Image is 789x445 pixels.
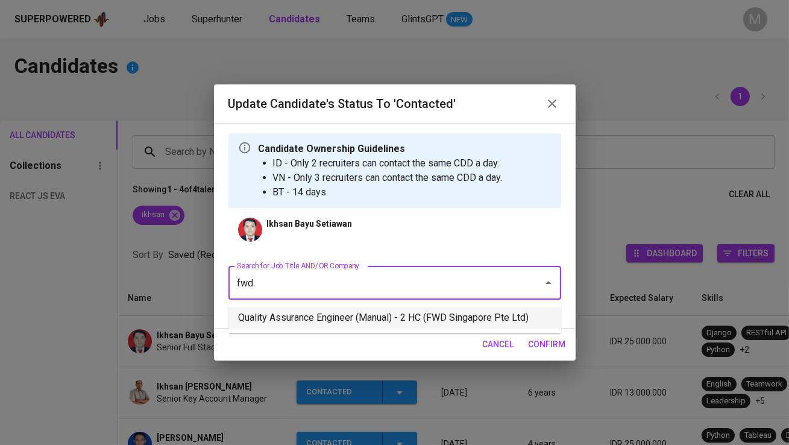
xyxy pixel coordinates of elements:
li: ID - Only 2 recruiters can contact the same CDD a day. [273,156,503,171]
p: Ikhsan Bayu Setiawan [267,218,353,230]
h6: Update Candidate's Status to 'Contacted' [228,94,456,113]
li: BT - 14 days. [273,185,503,200]
p: Candidate Ownership Guidelines [259,142,503,156]
button: Close [540,274,557,291]
img: 0361ccb4d7ed9d6a80e65e1a1a0fbf21.jpg [238,218,262,242]
button: cancel [478,333,519,356]
li: VN - Only 3 recruiters can contact the same CDD a day. [273,171,503,185]
li: Quality Assurance Engineer (Manual) - 2 HC (FWD Singapore Pte Ltd) [228,307,561,329]
span: confirm [529,337,566,352]
button: confirm [524,333,571,356]
span: cancel [483,337,514,352]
